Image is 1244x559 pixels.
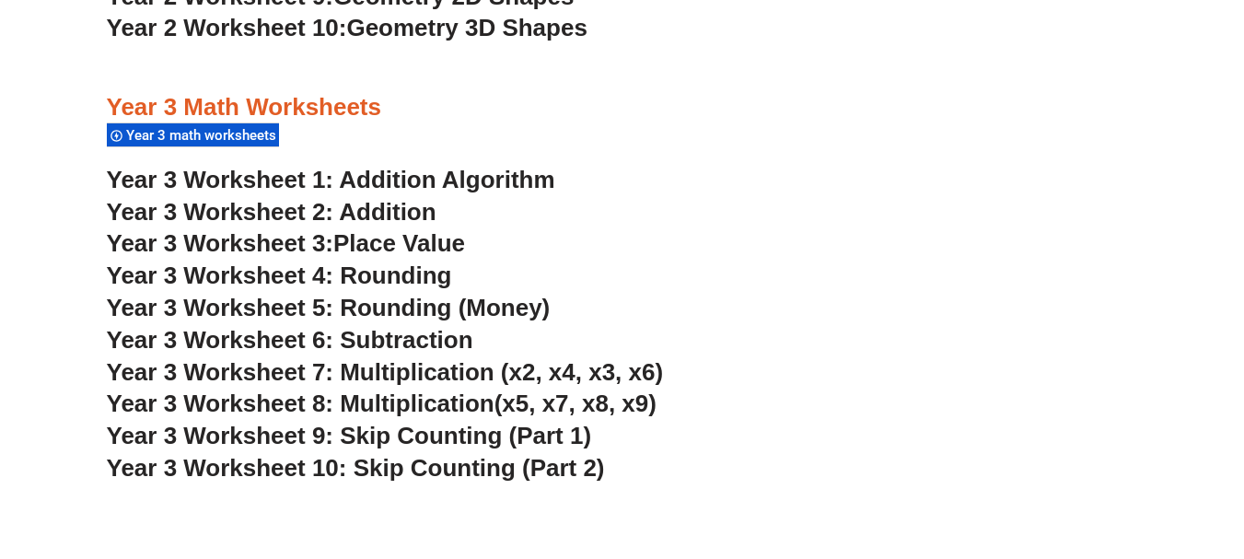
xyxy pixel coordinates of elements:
a: Year 3 Worksheet 7: Multiplication (x2, x4, x3, x6) [107,358,664,386]
a: Year 2 Worksheet 10:Geometry 3D Shapes [107,14,587,41]
a: Year 3 Worksheet 10: Skip Counting (Part 2) [107,454,605,482]
span: Year 3 Worksheet 8: Multiplication [107,390,494,417]
span: Place Value [333,229,465,257]
a: Year 3 Worksheet 6: Subtraction [107,326,473,354]
span: Geometry 3D Shapes [346,14,587,41]
iframe: Chat Widget [937,351,1244,559]
a: Year 3 Worksheet 4: Rounding [107,262,452,289]
a: Year 3 Worksheet 9: Skip Counting (Part 1) [107,422,592,449]
a: Year 3 Worksheet 2: Addition [107,198,436,226]
h3: Year 3 Math Worksheets [107,92,1138,123]
span: Year 2 Worksheet 10: [107,14,347,41]
div: Year 3 math worksheets [107,122,279,147]
a: Year 3 Worksheet 8: Multiplication(x5, x7, x8, x9) [107,390,657,417]
a: Year 3 Worksheet 1: Addition Algorithm [107,166,555,193]
span: (x5, x7, x8, x9) [494,390,657,417]
span: Year 3 Worksheet 3: [107,229,334,257]
a: Year 3 Worksheet 5: Rounding (Money) [107,294,551,321]
a: Year 3 Worksheet 3:Place Value [107,229,466,257]
span: Year 3 math worksheets [126,127,282,144]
